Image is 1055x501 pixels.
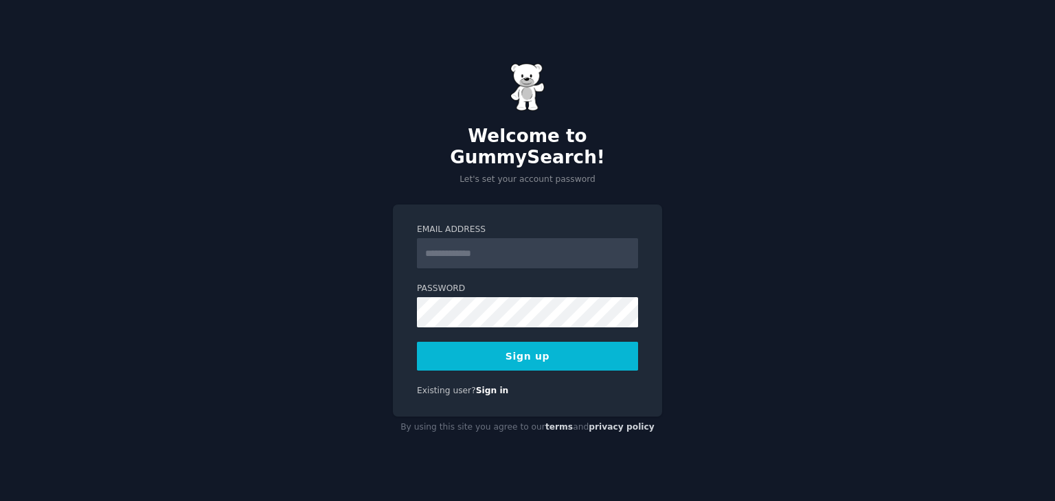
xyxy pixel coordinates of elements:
a: Sign in [476,386,509,395]
a: terms [545,422,573,432]
span: Existing user? [417,386,476,395]
div: By using this site you agree to our and [393,417,662,439]
label: Password [417,283,638,295]
button: Sign up [417,342,638,371]
img: Gummy Bear [510,63,545,111]
a: privacy policy [589,422,655,432]
label: Email Address [417,224,638,236]
h2: Welcome to GummySearch! [393,126,662,169]
p: Let's set your account password [393,174,662,186]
